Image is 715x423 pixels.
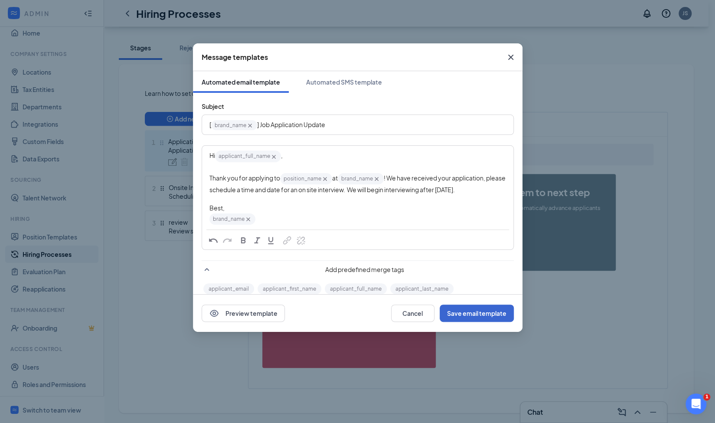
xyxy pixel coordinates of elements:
[203,283,254,294] button: applicant_email
[373,175,380,183] svg: Cross
[258,283,321,294] button: applicant_first_name
[209,213,255,225] span: brand_name‌‌‌‌
[209,308,219,318] svg: Eye
[236,234,250,247] button: Bold
[391,305,434,322] button: Cancel
[686,393,706,414] iframe: Intercom live chat
[209,204,225,212] span: Best,
[321,175,329,183] svg: Cross
[206,234,220,247] button: Undo
[280,173,332,184] span: position_name‌‌‌‌
[202,146,513,229] div: Edit text
[250,234,264,247] button: Italic
[294,234,308,247] button: Remove Link
[246,122,254,129] svg: Cross
[209,151,215,159] span: Hi
[215,265,514,274] span: Add predefined merge tags
[202,260,514,275] div: Add predefined merge tags
[202,52,268,62] div: Message templates
[209,174,506,193] span: ! We have received your application, please schedule a time and date for an on site interview. We...
[325,283,387,294] button: applicant_full_name
[209,174,280,182] span: Thank you for applying to
[270,153,278,161] svg: Cross
[220,234,234,247] button: Redo
[338,173,384,184] span: brand_name‌‌‌‌
[202,78,280,86] div: Automated email template
[281,151,283,159] span: ,
[202,264,212,275] svg: SmallChevronUp
[202,102,224,110] span: Subject
[499,43,522,71] button: Close
[202,305,285,322] button: EyePreview template
[306,78,382,86] div: Automated SMS template
[215,151,281,162] span: applicant_full_name‌‌‌‌
[440,305,514,322] button: Save email template
[280,234,294,247] button: Link
[245,216,252,223] svg: Cross
[202,115,513,134] div: Edit text
[390,283,454,294] button: applicant_last_name
[257,121,325,128] span: ] Job Application Update
[209,121,211,128] span: [
[506,52,516,62] svg: Cross
[703,393,710,400] span: 1
[264,234,278,247] button: Underline
[211,120,257,130] span: brand_name‌‌‌‌
[332,174,338,182] span: at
